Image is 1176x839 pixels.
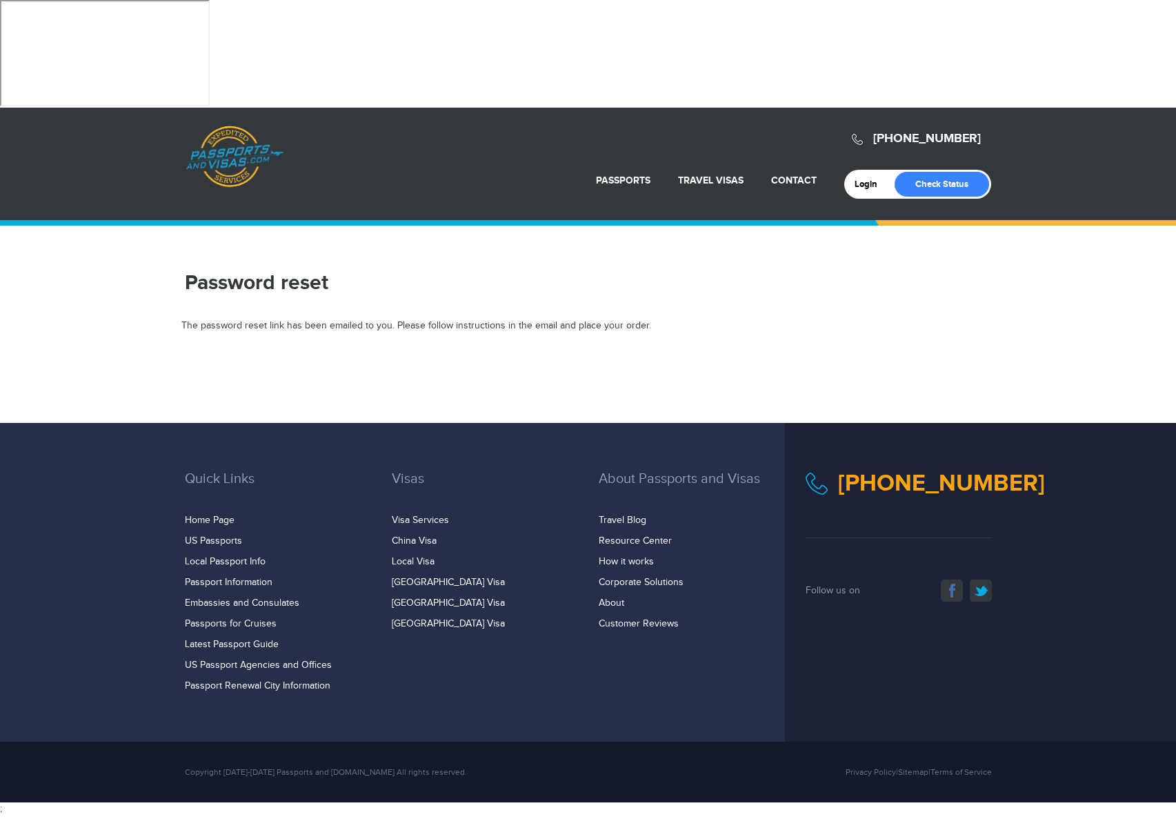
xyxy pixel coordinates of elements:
a: Corporate Solutions [599,577,684,588]
a: [PHONE_NUMBER] [873,131,981,146]
a: Passports [596,175,650,186]
h3: About Passports and Visas [599,471,785,507]
a: Passport Information [185,577,272,588]
a: Travel Visas [678,175,744,186]
a: Check Status [895,172,989,197]
a: Travel Blog [599,515,646,526]
a: [PHONE_NUMBER] [838,469,1045,497]
a: Local Passport Info [185,556,266,567]
span: Follow us on [806,585,860,596]
a: Privacy Policy [846,767,896,777]
a: Resource Center [599,535,672,546]
a: Contact [771,175,817,186]
a: US Passports [185,535,242,546]
div: Copyright [DATE]-[DATE] Passports and [DOMAIN_NAME] All rights reserved. [175,766,726,778]
a: [GEOGRAPHIC_DATA] Visa [392,618,505,629]
a: [GEOGRAPHIC_DATA] Visa [392,598,505,609]
a: Latest Passport Guide [185,639,279,650]
a: twitter [970,580,992,602]
a: China Visa [392,535,437,546]
a: How it works [599,556,654,567]
div: | | [726,766,1002,778]
a: Visa Services [392,515,449,526]
a: Passport Renewal City Information [185,680,330,691]
h3: Visas [392,471,578,507]
a: Terms of Service [930,767,992,777]
h3: Quick Links [185,471,371,507]
div: The password reset link has been emailed to you. Please follow instructions in the email and plac... [181,319,995,333]
a: [GEOGRAPHIC_DATA] Visa [392,577,505,588]
a: About [599,598,624,609]
a: Embassies and Consulates [185,598,299,609]
a: Local Visa [392,556,435,567]
a: Home Page [185,515,235,526]
a: Passports & [DOMAIN_NAME] [186,126,283,188]
a: facebook [941,580,963,602]
a: Sitemap [898,767,928,777]
a: US Passport Agencies and Offices [185,660,332,671]
a: Passports for Cruises [185,618,277,629]
a: Customer Reviews [599,618,679,629]
h1: Password reset [185,270,785,295]
a: Login [855,179,887,190]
